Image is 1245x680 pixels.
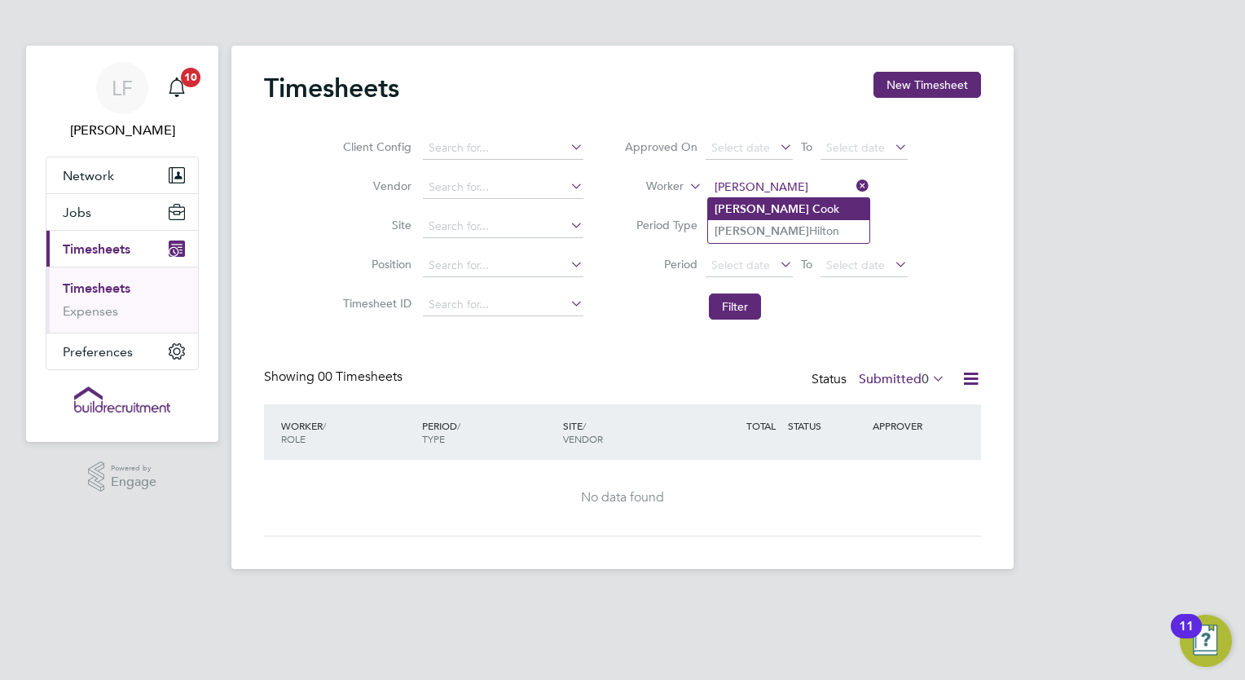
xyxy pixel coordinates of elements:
input: Search for... [423,254,583,277]
button: New Timesheet [873,72,981,98]
label: Position [338,257,411,272]
button: Jobs [46,194,198,230]
label: Client Config [338,139,411,154]
h2: Timesheets [264,72,399,104]
label: Site [338,218,411,232]
a: LF[PERSON_NAME] [46,62,199,140]
div: No data found [280,489,965,506]
div: WORKER [277,411,418,453]
span: Select date [711,140,770,155]
span: VENDOR [563,432,603,445]
span: / [457,419,460,432]
img: buildrec-logo-retina.png [74,386,170,413]
label: Period [624,257,697,272]
span: Loarda Fregjaj [46,121,199,140]
a: Go to home page [46,386,199,413]
input: Search for... [423,176,583,199]
span: Timesheets [63,241,130,257]
div: PERIOD [418,411,559,453]
span: 0 [922,371,929,387]
span: Select date [826,140,885,155]
span: ROLE [281,432,306,445]
div: APPROVER [869,411,953,440]
div: Timesheets [46,267,198,333]
a: Powered byEngage [88,461,157,492]
label: Approved On [624,139,697,154]
div: Showing [264,369,406,386]
div: Status [812,369,948,391]
input: Search for... [423,294,583,316]
b: C [812,202,820,216]
a: 10 [161,62,193,114]
input: Search for... [423,215,583,238]
button: Filter [709,294,761,320]
input: Search for... [423,137,583,160]
span: Select date [711,258,770,272]
span: Powered by [111,461,156,475]
span: TOTAL [746,419,776,432]
label: Submitted [859,371,945,387]
a: Expenses [63,303,118,319]
li: Hilton [708,220,869,242]
b: [PERSON_NAME] [715,224,809,238]
span: Engage [111,475,156,489]
button: Network [46,157,198,193]
label: Worker [610,179,684,195]
span: TYPE [422,432,445,445]
label: Period Type [624,218,697,232]
span: Select date [826,258,885,272]
span: LF [112,77,133,99]
span: Jobs [63,205,91,220]
li: ook [708,198,869,220]
label: Timesheet ID [338,296,411,311]
div: 11 [1179,626,1194,647]
b: [PERSON_NAME] [715,202,809,216]
button: Preferences [46,333,198,369]
input: Search for... [709,176,869,199]
label: Vendor [338,179,411,193]
nav: Main navigation [26,46,218,442]
span: / [583,419,586,432]
div: STATUS [784,411,869,440]
span: Network [63,168,114,183]
button: Open Resource Center, 11 new notifications [1180,615,1232,667]
span: To [796,136,817,157]
span: 00 Timesheets [318,369,403,385]
button: Timesheets [46,231,198,267]
span: Preferences [63,344,133,360]
span: 10 [181,68,200,87]
span: / [323,419,326,432]
span: To [796,254,817,275]
a: Timesheets [63,280,130,296]
div: SITE [559,411,700,453]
